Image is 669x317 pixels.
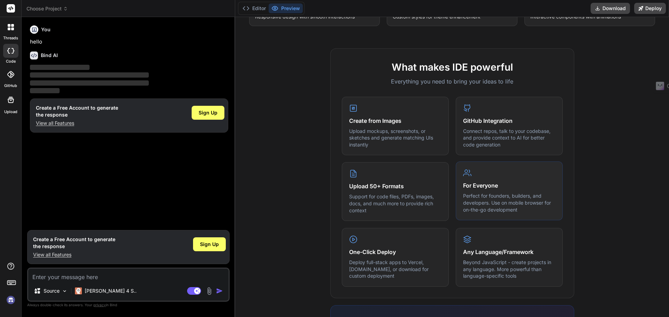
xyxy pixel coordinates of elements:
[62,288,68,294] img: Pick Models
[205,287,213,295] img: attachment
[199,109,217,116] span: Sign Up
[349,182,441,190] h4: Upload 50+ Formats
[36,120,118,127] p: View all Features
[342,77,563,86] p: Everything you need to bring your ideas to life
[33,251,115,258] p: View all Features
[5,294,17,306] img: signin
[3,35,18,41] label: threads
[30,72,149,78] span: ‌
[634,3,666,14] button: Deploy
[41,26,51,33] h6: You
[26,5,68,12] span: Choose Project
[93,303,106,307] span: privacy
[85,287,137,294] p: [PERSON_NAME] 4 S..
[591,3,630,14] button: Download
[30,80,149,86] span: ‌
[349,128,441,148] p: Upload mockups, screenshots, or sketches and generate matching UIs instantly
[342,60,563,74] h2: What makes IDE powerful
[463,248,555,256] h4: Any Language/Framework
[41,52,58,59] h6: Bind AI
[33,236,115,250] h1: Create a Free Account to generate the response
[463,128,555,148] p: Connect repos, talk to your codebase, and provide context to AI for better code generation
[216,287,223,294] img: icon
[269,3,303,13] button: Preview
[6,58,16,64] label: code
[30,88,60,93] span: ‌
[240,3,269,13] button: Editor
[4,109,17,115] label: Upload
[349,248,441,256] h4: One-Click Deploy
[30,38,228,46] p: hello
[463,259,555,279] p: Beyond JavaScript - create projects in any language. More powerful than language-specific tools
[200,241,219,248] span: Sign Up
[44,287,60,294] p: Source
[463,192,555,213] p: Perfect for founders, builders, and developers. Use on mobile browser for on-the-go development
[36,104,118,118] h1: Create a Free Account to generate the response
[4,83,17,89] label: GitHub
[75,287,82,294] img: Claude 4 Sonnet
[349,259,441,279] p: Deploy full-stack apps to Vercel, [DOMAIN_NAME], or download for custom deployment
[463,181,555,190] h4: For Everyone
[463,117,555,125] h4: GitHub Integration
[30,65,90,70] span: ‌
[349,117,441,125] h4: Create from Images
[349,193,441,214] p: Support for code files, PDFs, images, docs, and much more to provide rich context
[27,302,230,308] p: Always double-check its answers. Your in Bind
